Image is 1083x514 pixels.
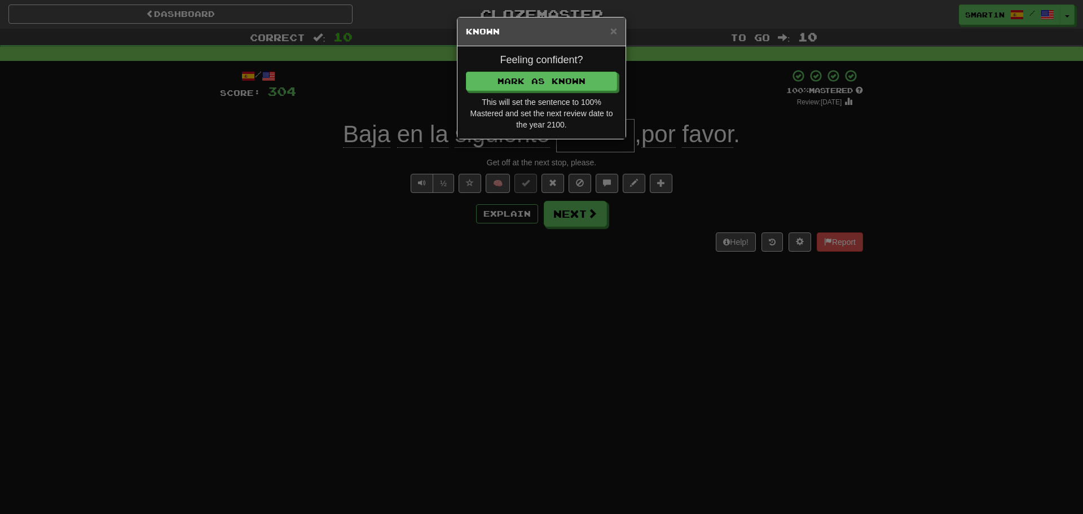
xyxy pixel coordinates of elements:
[466,55,617,66] h4: Feeling confident?
[466,96,617,130] div: This will set the sentence to 100% Mastered and set the next review date to the year 2100.
[466,72,617,91] button: Mark as Known
[466,26,617,37] h5: Known
[610,25,617,37] button: Close
[610,24,617,37] span: ×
